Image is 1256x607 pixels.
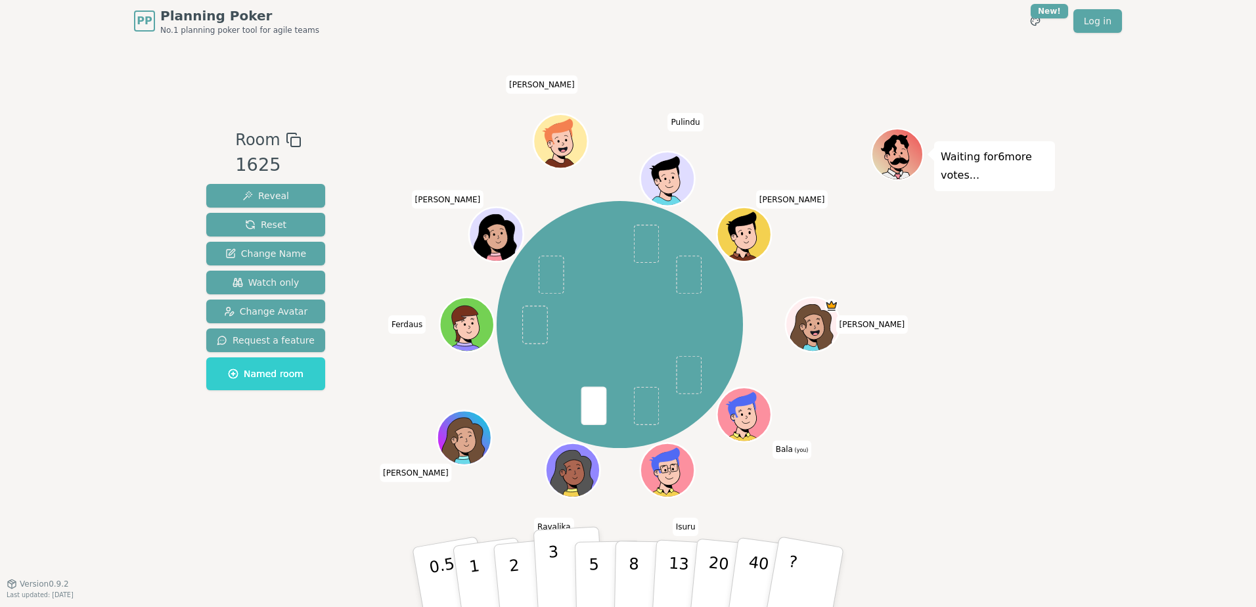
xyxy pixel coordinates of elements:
button: Watch only [206,271,325,294]
button: Change Avatar [206,300,325,323]
span: PP [137,13,152,29]
button: New! [1023,9,1047,33]
span: Click to change your name [506,76,578,94]
span: Request a feature [217,334,315,347]
span: Staci is the host [824,299,838,313]
span: Click to change your name [773,440,812,459]
span: Click to change your name [534,518,574,536]
span: Reveal [242,189,289,202]
p: Waiting for 6 more votes... [941,148,1048,185]
a: PPPlanning PokerNo.1 planning poker tool for agile teams [134,7,319,35]
span: Change Avatar [224,305,308,318]
span: Click to change your name [756,191,828,209]
span: Click to change your name [388,315,426,334]
span: Room [235,128,280,152]
button: Change Name [206,242,325,265]
span: Click to change your name [836,315,908,334]
button: Named room [206,357,325,390]
span: Reset [245,218,286,231]
div: New! [1031,4,1068,18]
span: Named room [228,367,303,380]
span: (you) [793,447,809,453]
div: 1625 [235,152,301,179]
button: Version0.9.2 [7,579,69,589]
span: Click to change your name [412,191,484,209]
span: Planning Poker [160,7,319,25]
button: Reset [206,213,325,236]
span: Last updated: [DATE] [7,591,74,598]
span: Change Name [225,247,306,260]
span: Click to change your name [673,518,699,536]
span: Watch only [233,276,300,289]
button: Click to change your avatar [718,389,769,440]
button: Request a feature [206,328,325,352]
button: Reveal [206,184,325,208]
span: Click to change your name [668,113,704,131]
span: No.1 planning poker tool for agile teams [160,25,319,35]
span: Click to change your name [380,464,452,482]
a: Log in [1073,9,1122,33]
span: Version 0.9.2 [20,579,69,589]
